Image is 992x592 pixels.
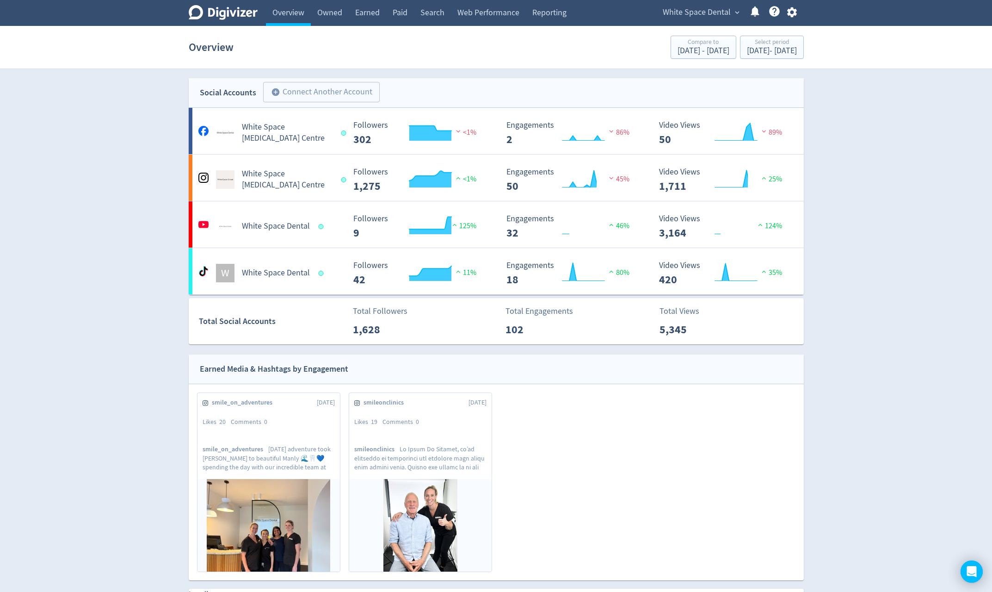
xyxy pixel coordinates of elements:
svg: Followers --- [349,261,487,286]
span: 11% [454,268,476,277]
div: Earned Media & Hashtags by Engagement [200,362,348,376]
img: positive-performance.svg [607,221,616,228]
span: 86% [607,128,629,137]
span: <1% [454,174,476,184]
button: Connect Another Account [263,82,380,102]
span: 45% [607,174,629,184]
svg: Video Views 3,164 [654,214,793,239]
a: White Space Dental & Implant Centre undefinedWhite Space [MEDICAL_DATA] Centre Followers --- Foll... [189,155,804,201]
svg: Engagements 18 [502,261,641,286]
p: 102 [505,321,559,338]
p: Lo Ipsum Do Sitamet, co’ad elitseddo ei temporinci utl etdolore magn aliqu enim admini venia. Qui... [354,445,487,471]
p: Total Followers [353,305,407,318]
a: White Space Dental & Implant Centre undefinedWhite Space [MEDICAL_DATA] Centre Followers --- Foll... [189,108,804,154]
span: 0 [264,418,267,426]
h5: White Space Dental [242,268,310,279]
span: 35% [759,268,782,277]
button: Select period[DATE]- [DATE] [740,36,804,59]
h5: White Space [MEDICAL_DATA] Centre [242,168,333,191]
img: positive-performance.svg [759,174,769,181]
img: negative-performance.svg [607,128,616,135]
span: 19 [371,418,377,426]
a: smile_on_adventures[DATE]Likes20Comments0smile_on_adventures[DATE] adventure took [PERSON_NAME] t... [197,393,340,572]
svg: Followers --- [349,214,487,239]
img: positive-performance.svg [450,221,459,228]
p: 5,345 [659,321,713,338]
img: positive-performance.svg [454,268,463,275]
img: negative-performance.svg [607,174,616,181]
div: Comments [231,418,272,427]
div: Comments [382,418,424,427]
div: Compare to [678,39,729,47]
span: 25% [759,174,782,184]
h1: Overview [189,32,234,62]
span: 46% [607,221,629,231]
span: add_circle [271,87,280,97]
img: positive-performance.svg [759,268,769,275]
span: [DATE] [468,398,487,407]
button: Compare to[DATE] - [DATE] [671,36,736,59]
a: Connect Another Account [256,83,380,102]
span: Data last synced: 3 Oct 2025, 2:02pm (AEST) [318,271,326,276]
a: smileonclinics[DATE]Likes19Comments0smileonclinicsLo Ipsum Do Sitamet, co’ad elitseddo ei tempori... [349,393,492,572]
div: Total Social Accounts [199,315,346,328]
img: negative-performance.svg [454,128,463,135]
span: 80% [607,268,629,277]
span: 124% [756,221,782,231]
div: Open Intercom Messenger [961,561,983,583]
svg: Video Views 50 [654,121,793,145]
div: [DATE] - [DATE] [747,47,797,55]
span: White Space Dental [663,5,731,20]
svg: Followers --- [349,121,487,145]
span: smile_on_adventures [203,445,268,454]
span: 89% [759,128,782,137]
p: Total Engagements [505,305,573,318]
p: 1,628 [353,321,406,338]
img: negative-performance.svg [759,128,769,135]
img: White Space Dental & Implant Centre undefined [216,124,234,142]
a: White Space Dental undefinedWhite Space Dental Followers --- Followers 9 125% Engagements 32 Enga... [189,201,804,248]
span: 125% [450,221,476,231]
img: White Space Dental undefined [216,217,234,236]
span: smileonclinics [364,398,409,407]
div: Likes [354,418,382,427]
span: smileonclinics [354,445,400,454]
h5: White Space Dental [242,221,310,232]
div: Social Accounts [200,86,256,100]
p: [DATE] adventure took [PERSON_NAME] to beautiful Manly 🌊🦷💙 spending the day with our incredible t... [203,445,335,471]
span: Data last synced: 3 Oct 2025, 1:02pm (AEST) [341,177,349,182]
img: positive-performance.svg [607,268,616,275]
svg: Video Views 420 [654,261,793,286]
svg: Followers --- [349,168,487,192]
span: Data last synced: 3 Oct 2025, 1:02pm (AEST) [341,131,349,136]
img: White Space Dental & Implant Centre undefined [216,170,234,189]
div: [DATE] - [DATE] [678,47,729,55]
img: positive-performance.svg [756,221,765,228]
img: positive-performance.svg [454,174,463,181]
span: 20 [219,418,226,426]
p: Total Views [659,305,713,318]
svg: Engagements 2 [502,121,641,145]
span: expand_more [733,8,741,17]
h5: White Space [MEDICAL_DATA] Centre [242,122,333,144]
svg: Engagements 32 [502,214,641,239]
svg: Engagements 50 [502,168,641,192]
button: White Space Dental [659,5,742,20]
svg: Video Views 1,711 [654,168,793,192]
span: smile_on_adventures [212,398,277,407]
div: Likes [203,418,231,427]
span: [DATE] [317,398,335,407]
span: 0 [416,418,419,426]
span: Data last synced: 3 Oct 2025, 12:02pm (AEST) [318,224,326,229]
a: WWhite Space Dental Followers --- Followers 42 11% Engagements 18 Engagements 18 80% Video Views ... [189,248,804,294]
div: W [216,264,234,282]
div: Select period [747,39,797,47]
span: <1% [454,128,476,137]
